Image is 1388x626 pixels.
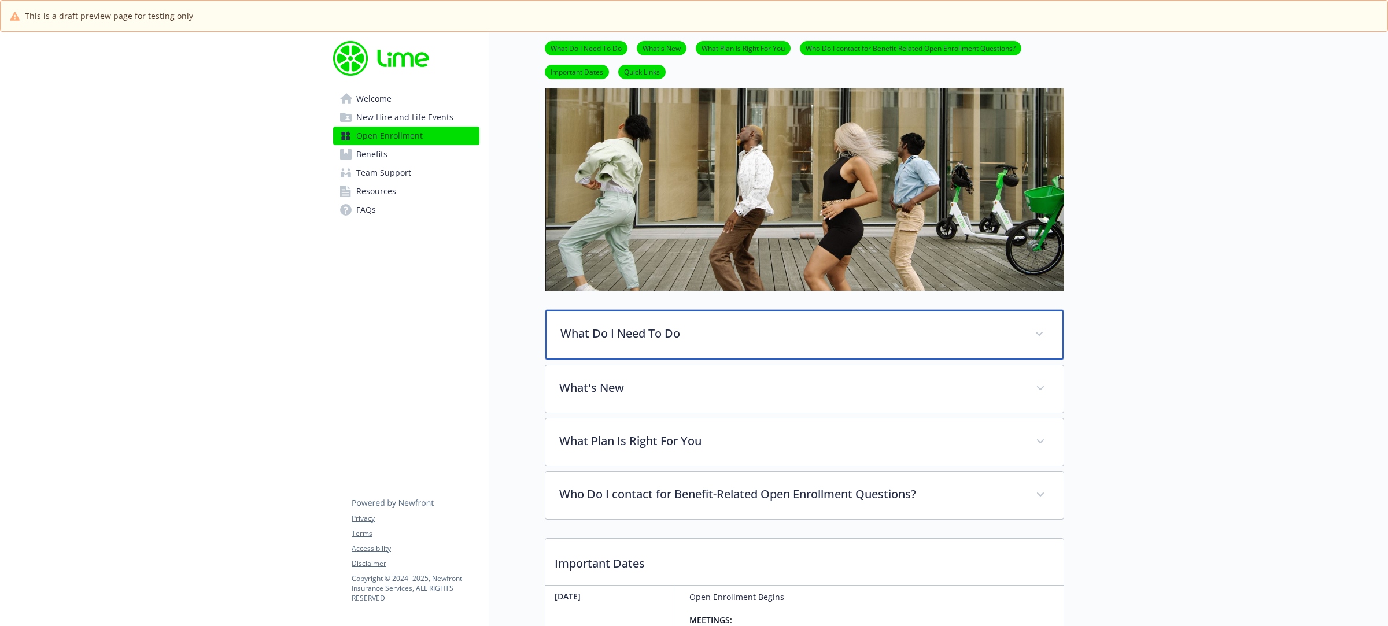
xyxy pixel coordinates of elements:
span: This is a draft preview page for testing only [25,10,193,22]
strong: MEETINGS: [689,614,732,625]
p: Open Enrollment Begins [689,590,809,604]
div: What Do I Need To Do [545,310,1064,360]
div: Who Do I contact for Benefit-Related Open Enrollment Questions? [545,472,1064,519]
p: Who Do I contact for Benefit-Related Open Enrollment Questions? [559,486,1022,503]
a: Team Support [333,164,479,182]
p: What Do I Need To Do [560,325,1021,342]
span: Team Support [356,164,411,182]
span: Resources [356,182,396,201]
a: Resources [333,182,479,201]
a: Quick Links [618,66,666,77]
p: Copyright © 2024 - 2025 , Newfront Insurance Services, ALL RIGHTS RESERVED [352,573,479,603]
a: Privacy [352,513,479,524]
a: Disclaimer [352,558,479,569]
a: New Hire and Life Events [333,108,479,127]
p: What Plan Is Right For You [559,432,1022,450]
a: What Plan Is Right For You [696,42,791,53]
p: What's New [559,379,1022,397]
a: Important Dates [545,66,609,77]
p: [DATE] [555,590,670,602]
a: What Do I Need To Do [545,42,627,53]
a: FAQs [333,201,479,219]
span: New Hire and Life Events [356,108,453,127]
a: Terms [352,528,479,539]
div: What Plan Is Right For You [545,418,1064,466]
p: Important Dates [545,539,1064,581]
span: Open Enrollment [356,127,423,145]
a: Accessibility [352,543,479,554]
span: Welcome [356,90,392,108]
img: open enrollment page banner [545,45,1064,291]
a: What's New [637,42,686,53]
a: Who Do I contact for Benefit-Related Open Enrollment Questions? [800,42,1021,53]
a: Open Enrollment [333,127,479,145]
span: FAQs [356,201,376,219]
a: Benefits [333,145,479,164]
a: Welcome [333,90,479,108]
span: Benefits [356,145,387,164]
div: What's New [545,365,1064,413]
